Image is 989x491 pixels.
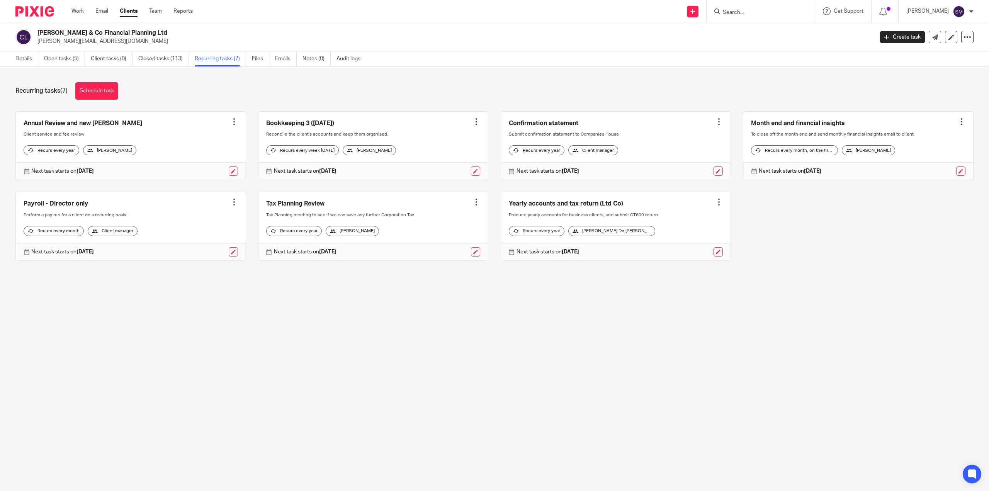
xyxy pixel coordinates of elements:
[60,88,68,94] span: (7)
[319,168,336,174] strong: [DATE]
[517,248,579,256] p: Next task starts on
[266,226,322,236] div: Recurs every year
[31,167,94,175] p: Next task starts on
[509,226,564,236] div: Recurs every year
[138,51,189,66] a: Closed tasks (113)
[15,29,32,45] img: svg%3E
[953,5,965,18] img: svg%3E
[302,51,331,66] a: Notes (0)
[274,167,336,175] p: Next task starts on
[83,145,136,155] div: [PERSON_NAME]
[71,7,84,15] a: Work
[751,145,838,155] div: Recurs every month, on the first [DATE]
[252,51,269,66] a: Files
[804,168,821,174] strong: [DATE]
[149,7,162,15] a: Team
[95,7,108,15] a: Email
[906,7,949,15] p: [PERSON_NAME]
[24,226,84,236] div: Recurs every month
[509,145,564,155] div: Recurs every year
[336,51,366,66] a: Audit logs
[37,37,868,45] p: [PERSON_NAME][EMAIL_ADDRESS][DOMAIN_NAME]
[31,248,94,256] p: Next task starts on
[37,29,702,37] h2: [PERSON_NAME] & Co Financial Planning Ltd
[15,6,54,17] img: Pixie
[75,82,118,100] a: Schedule task
[562,168,579,174] strong: [DATE]
[319,249,336,255] strong: [DATE]
[44,51,85,66] a: Open tasks (5)
[842,145,895,155] div: [PERSON_NAME]
[568,145,618,155] div: Client manager
[568,226,655,236] div: [PERSON_NAME] De [PERSON_NAME]
[173,7,193,15] a: Reports
[195,51,246,66] a: Recurring tasks (7)
[834,8,863,14] span: Get Support
[562,249,579,255] strong: [DATE]
[274,248,336,256] p: Next task starts on
[91,51,133,66] a: Client tasks (0)
[88,226,138,236] div: Client manager
[266,145,339,155] div: Recurs every week [DATE]
[76,168,94,174] strong: [DATE]
[120,7,138,15] a: Clients
[24,145,79,155] div: Recurs every year
[275,51,297,66] a: Emails
[517,167,579,175] p: Next task starts on
[343,145,396,155] div: [PERSON_NAME]
[76,249,94,255] strong: [DATE]
[15,51,38,66] a: Details
[722,9,792,16] input: Search
[759,167,821,175] p: Next task starts on
[15,87,68,95] h1: Recurring tasks
[880,31,925,43] a: Create task
[326,226,379,236] div: [PERSON_NAME]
